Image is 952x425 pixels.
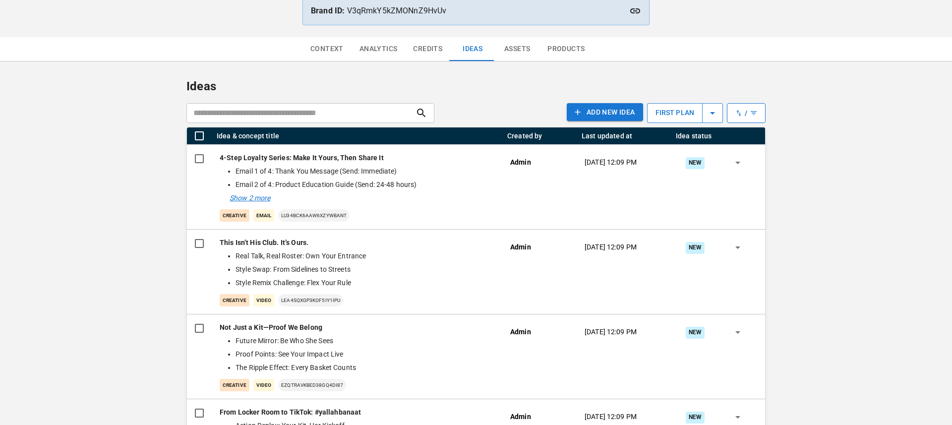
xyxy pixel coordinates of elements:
[278,209,350,222] p: LU34bck6aaW6xzyWBant
[311,6,345,15] strong: Brand ID:
[686,157,705,169] div: New
[253,209,274,222] p: Email
[582,132,632,140] div: Last updated at
[450,37,495,61] button: Ideas
[405,37,450,61] button: Credits
[186,77,766,95] p: Ideas
[311,5,641,17] p: V3qRmkY5kZMONnZ9HvUv
[236,264,490,275] li: Style Swap: From Sidelines to Streets
[569,133,574,138] button: Menu
[686,242,705,253] div: New
[220,407,494,418] p: From Locker Room to TikTok: #yallahbanaat
[585,157,637,168] p: [DATE] 12:09 PM
[510,242,531,252] p: Admin
[278,294,343,306] p: LEa4sqxgP3kof5Iy1Ipu
[676,132,712,140] div: Idea status
[220,294,249,306] p: creative
[585,412,637,422] p: [DATE] 12:09 PM
[648,102,702,124] p: first plan
[647,103,723,123] button: first plan
[236,180,490,190] li: Email 2 of 4: Product Education Guide (Send: 24-48 hours)
[539,37,593,61] button: Products
[236,363,490,373] li: The Ripple Effect: Every Basket Counts
[495,133,500,138] button: Menu
[220,379,249,391] p: creative
[220,209,249,222] p: creative
[758,133,763,138] button: Menu
[278,379,346,391] p: ezqtrAvKbEd38Gq4dI87
[567,103,643,121] button: Add NEW IDEA
[302,37,352,61] button: Context
[236,166,490,177] li: Email 1 of 4: Thank You Message (Send: Immediate)
[495,37,539,61] button: Assets
[230,193,270,203] p: Show 2 more
[585,242,637,252] p: [DATE] 12:09 PM
[253,294,274,306] p: Video
[352,37,406,61] button: Analytics
[663,133,668,138] button: Menu
[253,379,274,391] p: Video
[510,412,531,422] p: Admin
[510,157,531,168] p: Admin
[220,153,494,163] p: 4-Step Loyalty Series: Make It Yours, Then Share It
[220,322,494,333] p: Not Just a Kit—Proof We Belong
[236,336,490,346] li: Future Mirror: Be Who She Sees
[510,327,531,337] p: Admin
[220,238,494,248] p: This Isn’t His Club. It’s Ours.
[567,103,643,123] a: Add NEW IDEA
[686,412,705,423] div: New
[585,327,637,337] p: [DATE] 12:09 PM
[236,251,490,261] li: Real Talk, Real Roster: Own Your Entrance
[507,132,542,140] div: Created by
[686,327,705,338] div: New
[236,278,490,288] li: Style Remix Challenge: Flex Your Rule
[217,132,279,140] div: Idea & concept title
[236,349,490,360] li: Proof Points: See Your Impact Live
